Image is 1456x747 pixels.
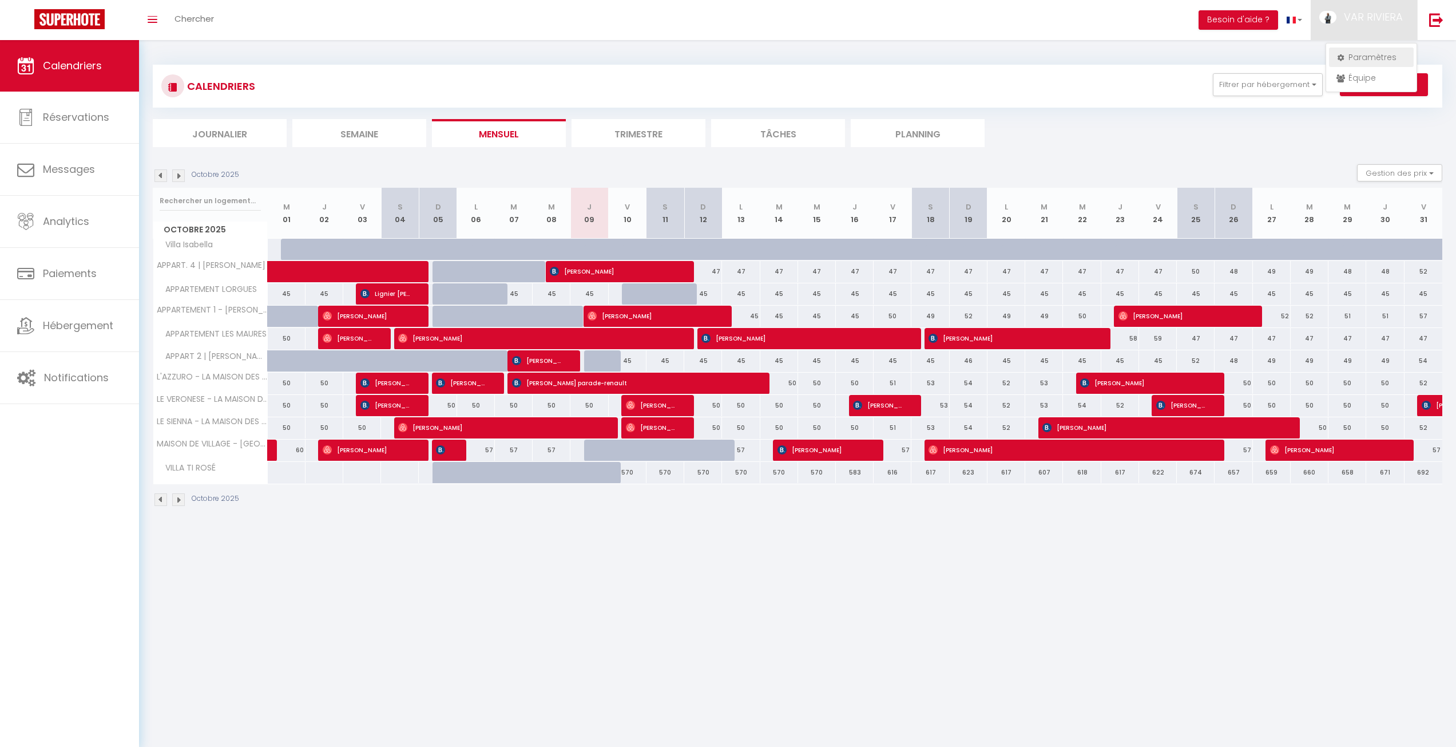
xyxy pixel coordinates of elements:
div: 54 [950,417,987,438]
abbr: M [510,201,517,212]
span: VAR RIVIERA [1344,10,1403,24]
div: 58 [1101,328,1139,349]
span: LE SIENNA - LA MAISON DES ARTISTES [155,417,269,426]
div: 45 [836,306,874,327]
div: 52 [1291,306,1328,327]
abbr: M [548,201,555,212]
div: 47 [836,261,874,282]
div: 54 [950,395,987,416]
div: 50 [419,395,457,416]
div: 45 [911,350,949,371]
div: 45 [836,350,874,371]
div: 45 [987,350,1025,371]
div: 50 [874,306,911,327]
span: APPARTEMENT LES MAURES [155,328,269,341]
div: 52 [1101,395,1139,416]
div: 50 [760,395,798,416]
th: 25 [1177,188,1215,239]
th: 07 [495,188,533,239]
span: Villa Isabella [155,239,216,251]
div: 47 [1291,328,1328,349]
div: 45 [722,350,760,371]
div: 45 [495,283,533,305]
div: 45 [1177,283,1215,305]
div: 50 [495,395,533,416]
span: [PERSON_NAME] [323,439,411,461]
button: Gestion des prix [1357,164,1442,181]
div: 45 [684,283,722,305]
th: 05 [419,188,457,239]
th: 26 [1215,188,1252,239]
div: 57 [1405,306,1442,327]
div: 50 [1366,417,1404,438]
div: 47 [1253,328,1291,349]
div: 47 [722,261,760,282]
li: Planning [851,119,985,147]
div: 50 [836,417,874,438]
th: 09 [570,188,608,239]
div: 51 [874,417,911,438]
div: 45 [1405,283,1442,305]
th: 15 [798,188,836,239]
a: Paramètres [1329,48,1414,67]
div: 52 [987,373,1025,394]
abbr: J [1118,201,1122,212]
div: 60 [268,440,306,461]
div: 47 [1215,328,1252,349]
span: [PERSON_NAME] [323,305,411,327]
div: 570 [609,462,646,483]
div: 45 [1025,350,1063,371]
div: 52 [1405,373,1442,394]
div: 49 [1253,261,1291,282]
div: 45 [1139,283,1177,305]
abbr: L [1270,201,1273,212]
div: 50 [268,417,306,438]
div: 54 [950,373,987,394]
span: [PERSON_NAME] [1270,439,1396,461]
div: 50 [268,395,306,416]
th: 13 [722,188,760,239]
img: Super Booking [34,9,105,29]
div: 47 [1139,261,1177,282]
div: 50 [798,417,836,438]
abbr: L [739,201,743,212]
div: 623 [950,462,987,483]
abbr: J [852,201,857,212]
div: 45 [722,306,760,327]
div: 50 [1063,306,1101,327]
span: [PERSON_NAME] parade-renault [512,372,751,394]
th: 04 [381,188,419,239]
abbr: D [700,201,706,212]
div: 659 [1253,462,1291,483]
div: 617 [987,462,1025,483]
th: 08 [533,188,570,239]
div: 46 [950,350,987,371]
abbr: M [1344,201,1351,212]
div: 45 [798,306,836,327]
th: 11 [646,188,684,239]
div: 47 [1366,328,1404,349]
div: 50 [570,395,608,416]
div: 53 [1025,373,1063,394]
div: 50 [1291,417,1328,438]
div: 45 [646,350,684,371]
div: 50 [836,373,874,394]
abbr: M [776,201,783,212]
div: 570 [798,462,836,483]
th: 30 [1366,188,1404,239]
div: 51 [1328,306,1366,327]
span: APPART 2 | [PERSON_NAME] [155,350,269,363]
span: [PERSON_NAME] [1118,305,1244,327]
span: [PERSON_NAME] [360,372,411,394]
th: 02 [306,188,343,239]
div: 583 [836,462,874,483]
div: 54 [1405,350,1442,371]
abbr: V [1421,201,1426,212]
th: 19 [950,188,987,239]
span: [PERSON_NAME] [PERSON_NAME] [436,439,449,461]
button: Besoin d'aide ? [1199,10,1278,30]
div: 49 [987,306,1025,327]
div: 45 [1328,283,1366,305]
div: 57 [495,440,533,461]
span: [PERSON_NAME] [398,327,675,349]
